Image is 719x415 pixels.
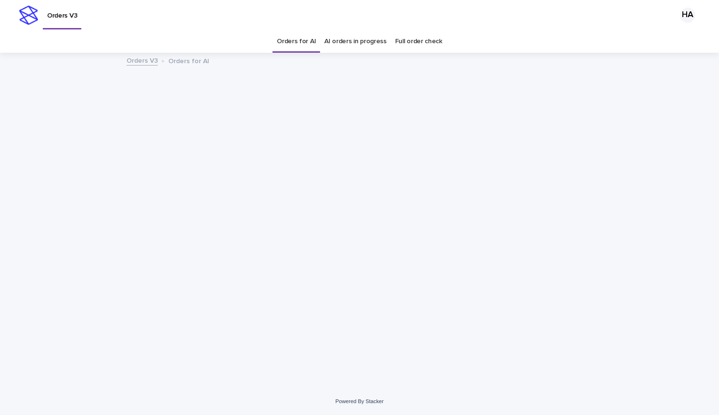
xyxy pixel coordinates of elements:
a: Orders for AI [277,30,316,53]
img: stacker-logo-s-only.png [19,6,38,25]
a: Powered By Stacker [335,398,383,404]
div: HA [680,8,695,23]
a: Full order check [395,30,442,53]
p: Orders for AI [168,55,209,66]
a: Orders V3 [126,55,158,66]
a: AI orders in progress [324,30,387,53]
